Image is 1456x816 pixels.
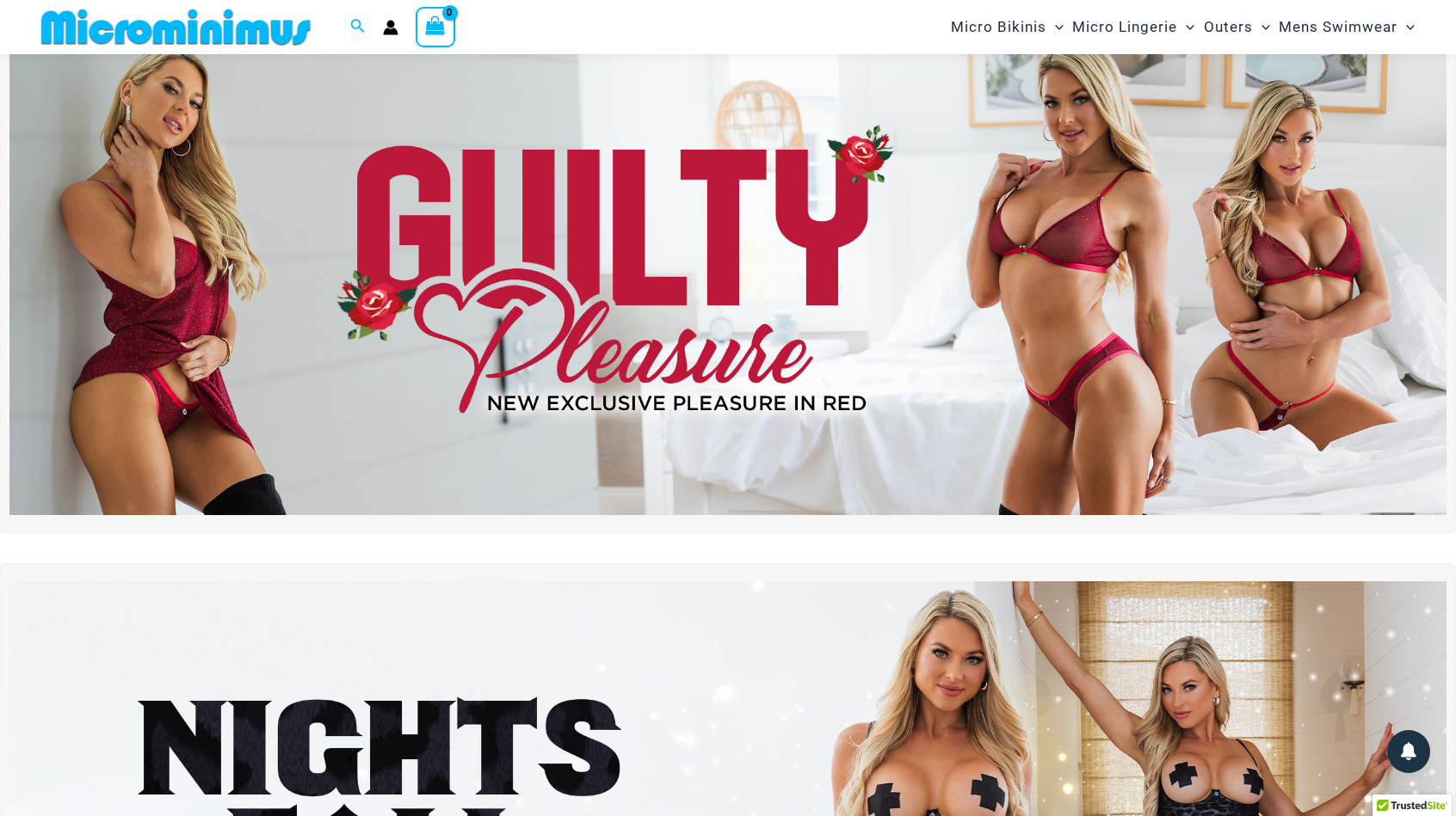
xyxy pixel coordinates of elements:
[34,8,318,46] img: MM SHOP LOGO FLAT
[383,20,398,35] a: Account icon link
[416,7,455,46] a: View Shopping Cart, empty
[9,28,1447,516] img: Guilty Pleasures Red Lingerie
[1274,5,1419,49] a: Mens SwimwearMenu ToggleMenu Toggle
[1279,5,1397,49] span: Mens Swimwear
[1046,5,1064,49] span: Menu Toggle
[1397,5,1415,49] span: Menu Toggle
[350,16,366,38] a: Search icon link
[1177,5,1194,49] span: Menu Toggle
[1200,5,1274,49] a: OutersMenu ToggleMenu Toggle
[951,5,1046,49] span: Micro Bikinis
[1253,5,1270,49] span: Menu Toggle
[1068,5,1199,49] a: Micro LingerieMenu ToggleMenu Toggle
[947,5,1068,49] a: Micro BikinisMenu ToggleMenu Toggle
[1072,5,1177,49] span: Micro Lingerie
[944,3,1422,52] nav: Site Navigation
[1204,5,1253,49] span: Outers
